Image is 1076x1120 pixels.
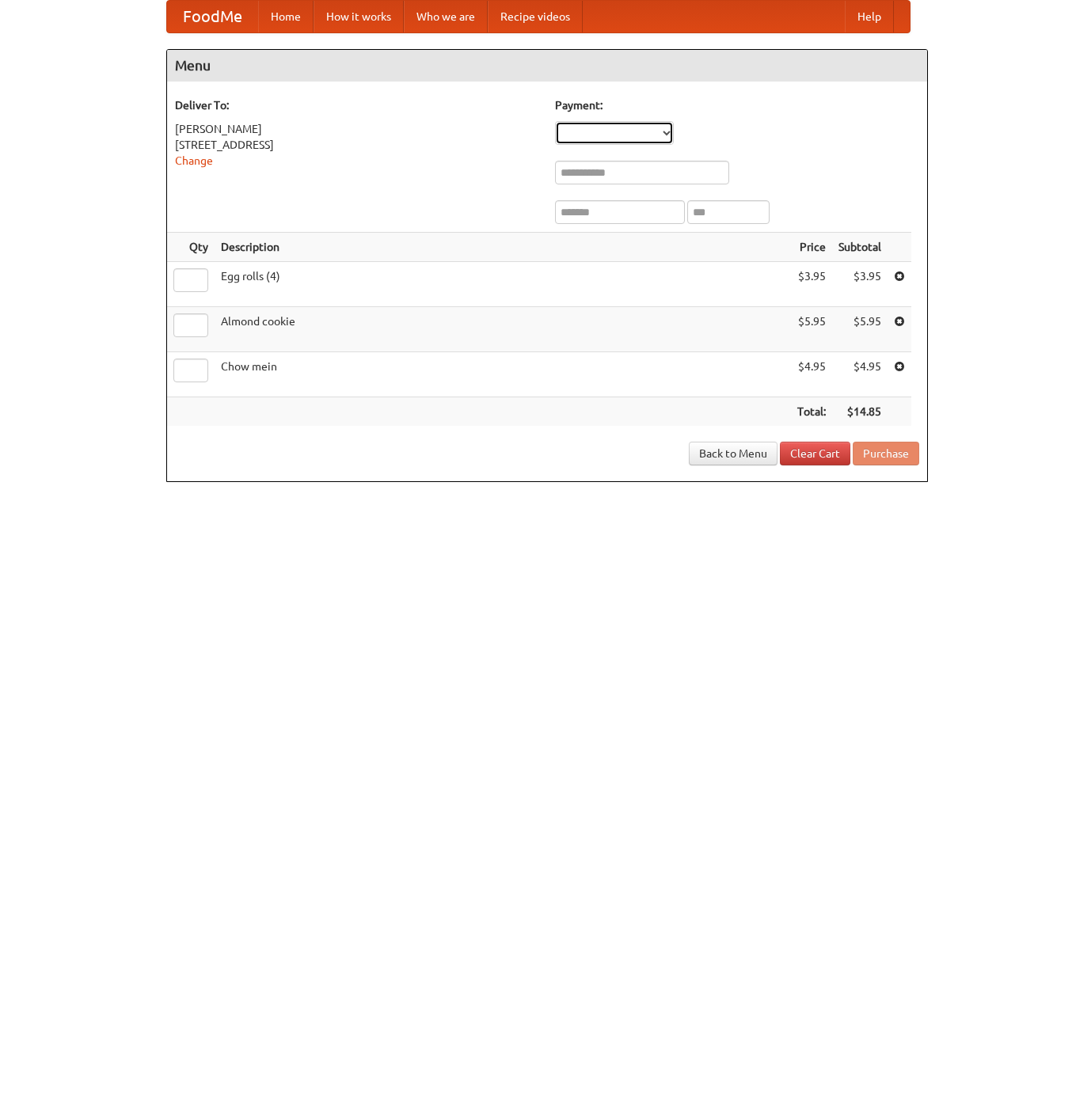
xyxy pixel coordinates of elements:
div: [STREET_ADDRESS] [175,137,539,153]
td: $4.95 [791,352,832,397]
button: Purchase [853,442,919,465]
a: Change [175,154,213,167]
a: Recipe videos [488,1,583,32]
a: Clear Cart [780,442,850,465]
a: How it works [314,1,404,32]
td: Almond cookie [215,307,791,352]
th: Total: [791,397,832,427]
td: $4.95 [832,352,888,397]
h5: Payment: [555,97,919,113]
td: $5.95 [791,307,832,352]
th: $14.85 [832,397,888,427]
th: Price [791,233,832,262]
h5: Deliver To: [175,97,539,113]
div: [PERSON_NAME] [175,121,539,137]
td: Egg rolls (4) [215,262,791,307]
a: Who we are [404,1,488,32]
a: Home [258,1,314,32]
td: $5.95 [832,307,888,352]
td: $3.95 [791,262,832,307]
a: Help [845,1,894,32]
th: Subtotal [832,233,888,262]
a: Back to Menu [689,442,778,465]
h4: Menu [167,50,927,82]
a: FoodMe [167,1,258,32]
th: Qty [167,233,215,262]
td: $3.95 [832,262,888,307]
td: Chow mein [215,352,791,397]
th: Description [215,233,791,262]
